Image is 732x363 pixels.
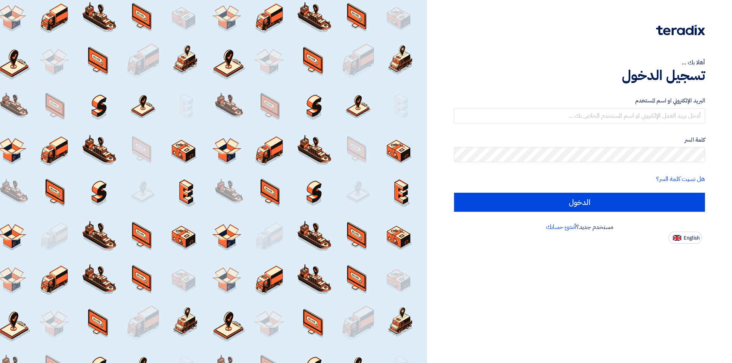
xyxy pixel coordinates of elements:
button: English [668,232,702,244]
img: en-US.png [673,235,681,241]
label: البريد الإلكتروني او اسم المستخدم [454,96,705,105]
input: أدخل بريد العمل الإلكتروني او اسم المستخدم الخاص بك ... [454,108,705,123]
input: الدخول [454,193,705,212]
span: English [684,235,700,241]
label: كلمة السر [454,136,705,144]
a: أنشئ حسابك [546,222,576,232]
div: أهلا بك ... [454,58,705,67]
h1: تسجيل الدخول [454,67,705,84]
img: Teradix logo [656,25,705,35]
a: هل نسيت كلمة السر؟ [656,174,705,184]
div: مستخدم جديد؟ [454,222,705,232]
